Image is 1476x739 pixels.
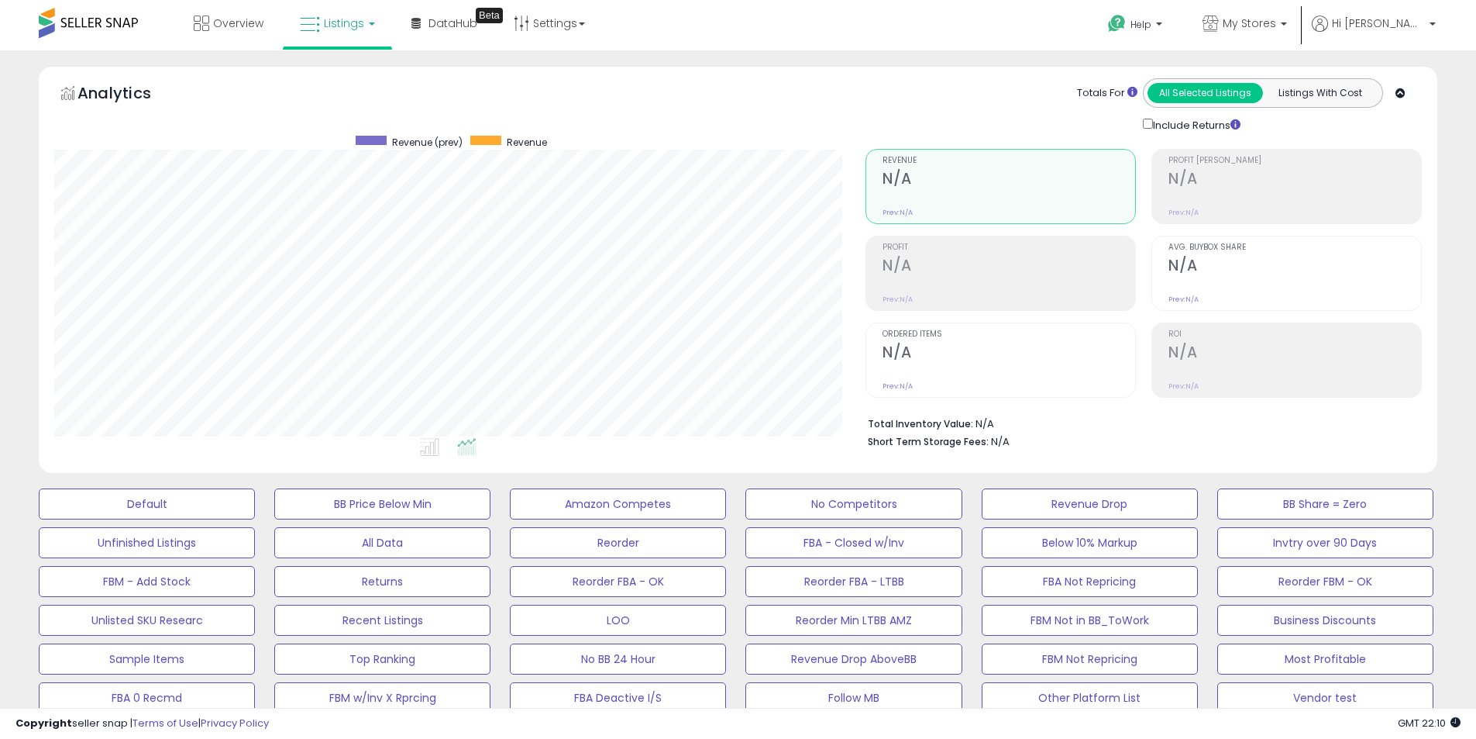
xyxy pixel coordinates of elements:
[1217,489,1433,520] button: BB Share = Zero
[745,566,962,597] button: Reorder FBA - LTBB
[1168,344,1421,364] h2: N/A
[745,644,962,675] button: Revenue Drop AboveBB
[1168,208,1199,217] small: Prev: N/A
[510,644,726,675] button: No BB 24 Hour
[428,16,477,31] span: DataHub
[1130,18,1151,31] span: Help
[1217,682,1433,713] button: Vendor test
[201,716,269,730] a: Privacy Policy
[392,136,463,149] span: Revenue (prev)
[510,682,726,713] button: FBA Deactive I/S
[39,566,255,597] button: FBM - Add Stock
[1168,257,1421,278] h2: N/A
[883,208,913,217] small: Prev: N/A
[883,170,1135,191] h2: N/A
[982,527,1198,558] button: Below 10% Markup
[883,295,913,304] small: Prev: N/A
[883,382,913,391] small: Prev: N/A
[1217,644,1433,675] button: Most Profitable
[883,257,1135,278] h2: N/A
[1168,157,1421,165] span: Profit [PERSON_NAME]
[1168,170,1421,191] h2: N/A
[745,605,962,636] button: Reorder Min LTBB AMZ
[510,527,726,558] button: Reorder
[883,344,1135,364] h2: N/A
[213,16,263,31] span: Overview
[868,417,973,430] b: Total Inventory Value:
[510,566,726,597] button: Reorder FBA - OK
[883,157,1135,165] span: Revenue
[1147,83,1263,103] button: All Selected Listings
[982,682,1198,713] button: Other Platform List
[1131,116,1259,133] div: Include Returns
[991,434,1010,449] span: N/A
[507,136,547,149] span: Revenue
[883,330,1135,339] span: Ordered Items
[476,8,503,23] div: Tooltip anchor
[1217,527,1433,558] button: Invtry over 90 Days
[39,644,255,675] button: Sample Items
[982,605,1198,636] button: FBM Not in BB_ToWork
[274,527,490,558] button: All Data
[274,605,490,636] button: Recent Listings
[77,82,181,108] h5: Analytics
[132,716,198,730] a: Terms of Use
[1096,2,1178,50] a: Help
[510,605,726,636] button: LOO
[745,489,962,520] button: No Competitors
[1168,295,1199,304] small: Prev: N/A
[39,605,255,636] button: Unlisted SKU Researc
[1168,330,1421,339] span: ROI
[39,489,255,520] button: Default
[868,435,989,448] b: Short Term Storage Fees:
[1332,16,1425,31] span: Hi [PERSON_NAME]
[1223,16,1276,31] span: My Stores
[1398,716,1461,730] span: 2025-09-15 22:10 GMT
[39,527,255,558] button: Unfinished Listings
[982,566,1198,597] button: FBA Not Repricing
[15,717,269,731] div: seller snap | |
[1217,566,1433,597] button: Reorder FBM - OK
[15,716,72,730] strong: Copyright
[1168,382,1199,391] small: Prev: N/A
[274,489,490,520] button: BB Price Below Min
[510,489,726,520] button: Amazon Competes
[1312,16,1436,50] a: Hi [PERSON_NAME]
[1217,605,1433,636] button: Business Discounts
[274,644,490,675] button: Top Ranking
[274,682,490,713] button: FBM w/Inv X Rprcing
[324,16,364,31] span: Listings
[1107,14,1127,33] i: Get Help
[39,682,255,713] button: FBA 0 Recmd
[868,413,1410,432] li: N/A
[1077,86,1137,101] div: Totals For
[982,644,1198,675] button: FBM Not Repricing
[1262,83,1378,103] button: Listings With Cost
[274,566,490,597] button: Returns
[982,489,1198,520] button: Revenue Drop
[883,243,1135,252] span: Profit
[745,527,962,558] button: FBA - Closed w/Inv
[1168,243,1421,252] span: Avg. Buybox Share
[745,682,962,713] button: Follow MB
